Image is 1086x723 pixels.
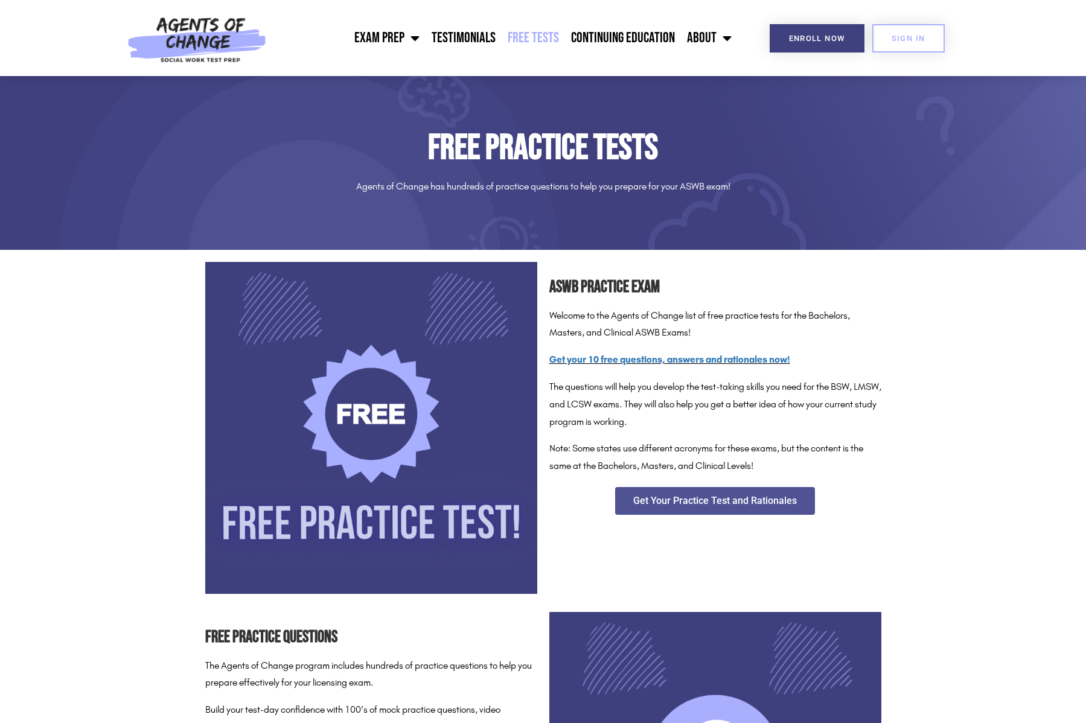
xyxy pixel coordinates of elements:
[426,23,502,53] a: Testimonials
[681,23,738,53] a: About
[502,23,565,53] a: Free Tests
[549,354,790,365] a: Get your 10 free questions, answers and rationales now!
[205,624,537,651] h2: Free Practice Questions
[205,657,537,692] p: The Agents of Change program includes hundreds of practice questions to help you prepare effectiv...
[549,307,881,342] p: Welcome to the Agents of Change list of free practice tests for the Bachelors, Masters, and Clini...
[872,24,945,53] a: SIGN IN
[205,130,881,166] h1: Free Practice Tests
[205,178,881,196] p: Agents of Change has hundreds of practice questions to help you prepare for your ASWB exam!
[549,378,881,430] p: The questions will help you develop the test-taking skills you need for the BSW, LMSW, and LCSW e...
[892,34,925,42] span: SIGN IN
[633,496,797,506] span: Get Your Practice Test and Rationales
[770,24,864,53] a: Enroll Now
[549,440,881,475] p: Note: Some states use different acronyms for these exams, but the content is the same at the Bach...
[273,23,738,53] nav: Menu
[565,23,681,53] a: Continuing Education
[549,274,881,301] h2: ASWB Practice Exam
[615,487,815,515] a: Get Your Practice Test and Rationales
[789,34,845,42] span: Enroll Now
[348,23,426,53] a: Exam Prep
